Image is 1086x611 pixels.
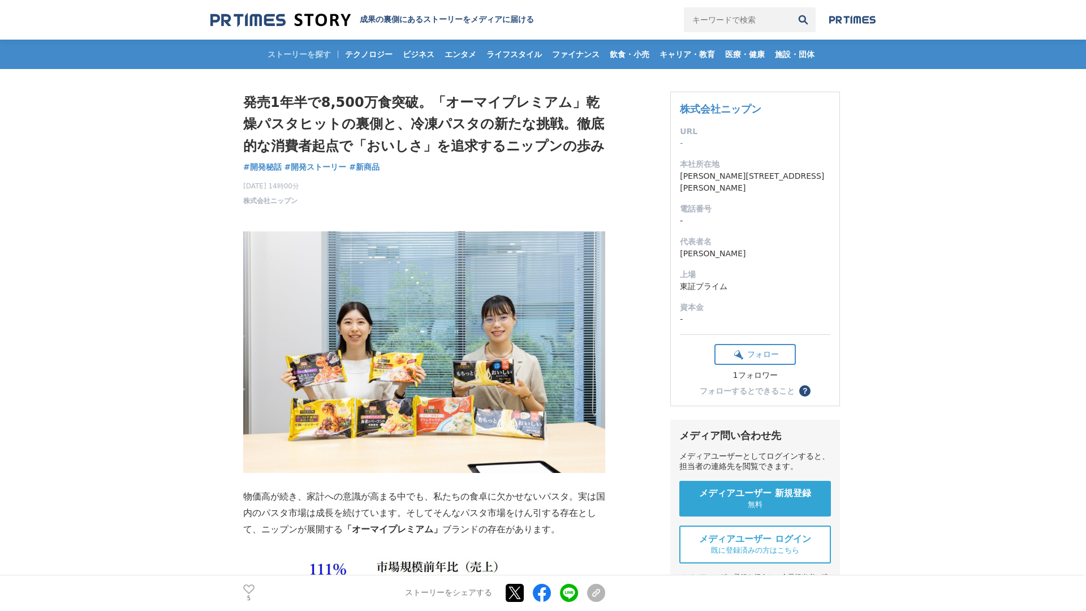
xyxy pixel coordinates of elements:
span: キャリア・教育 [655,49,719,59]
h1: 発売1年半で8,500万食突破。「オーマイプレミアム」乾燥パスタヒットの裏側と、冷凍パスタの新たな挑戦。徹底的な消費者起点で「おいしさ」を追求するニップンの歩み [243,92,605,157]
a: テクノロジー [341,40,397,69]
div: 1フォロワー [714,371,796,381]
a: エンタメ [440,40,481,69]
h2: 成果の裏側にあるストーリーをメディアに届ける [360,15,534,25]
dt: 資本金 [680,302,830,313]
p: ストーリーをシェアする [405,588,492,599]
dd: 東証プライム [680,281,830,292]
dd: [PERSON_NAME][STREET_ADDRESS][PERSON_NAME] [680,170,830,194]
span: エンタメ [440,49,481,59]
a: キャリア・教育 [655,40,719,69]
a: #新商品 [349,161,380,173]
div: メディアユーザーとしてログインすると、担当者の連絡先を閲覧できます。 [679,451,831,472]
span: #新商品 [349,162,380,172]
img: 成果の裏側にあるストーリーをメディアに届ける [210,12,351,28]
dd: - [680,313,830,325]
input: キーワードで検索 [684,7,791,32]
span: ファイナンス [548,49,604,59]
div: フォローするとできること [700,387,795,395]
button: フォロー [714,344,796,365]
a: 成果の裏側にあるストーリーをメディアに届ける 成果の裏側にあるストーリーをメディアに届ける [210,12,534,28]
button: 検索 [791,7,816,32]
span: #開発秘話 [243,162,282,172]
span: 医療・健康 [721,49,769,59]
dd: - [680,137,830,149]
span: ？ [801,387,809,395]
a: 施設・団体 [770,40,819,69]
span: #開発ストーリー [285,162,347,172]
a: メディアユーザー ログイン 既に登録済みの方はこちら [679,526,831,563]
dd: [PERSON_NAME] [680,248,830,260]
dt: 電話番号 [680,203,830,215]
span: 既に登録済みの方はこちら [711,545,799,556]
a: 医療・健康 [721,40,769,69]
span: [DATE] 14時00分 [243,181,299,191]
dt: URL [680,126,830,137]
span: 飲食・小売 [605,49,654,59]
div: メディア問い合わせ先 [679,429,831,442]
img: prtimes [829,15,876,24]
span: ビジネス [398,49,439,59]
a: ビジネス [398,40,439,69]
span: 施設・団体 [770,49,819,59]
span: メディアユーザー ログイン [699,533,811,545]
p: 5 [243,596,255,601]
a: ライフスタイル [482,40,546,69]
a: 株式会社ニップン [680,103,761,115]
a: 飲食・小売 [605,40,654,69]
dt: 上場 [680,269,830,281]
p: 物価高が続き、家計への意識が高まる中でも、私たちの食卓に欠かせないパスタ。実は国内のパスタ市場は成長を続けています。そしてそんなパスタ市場をけん引する存在として、ニップンが展開する ブランドの存... [243,489,605,537]
dd: - [680,215,830,227]
dt: 代表者名 [680,236,830,248]
a: ファイナンス [548,40,604,69]
img: thumbnail_883a2a00-8df8-11f0-9da8-59b7d492b719.jpg [243,231,605,473]
span: メディアユーザー 新規登録 [699,488,811,500]
button: ？ [799,385,811,397]
a: #開発ストーリー [285,161,347,173]
a: #開発秘話 [243,161,282,173]
a: メディアユーザー 新規登録 無料 [679,481,831,517]
dt: 本社所在地 [680,158,830,170]
span: ライフスタイル [482,49,546,59]
span: 無料 [748,500,762,510]
a: 株式会社ニップン [243,196,298,206]
span: テクノロジー [341,49,397,59]
strong: 「オーマイプレミアム」 [343,524,442,534]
